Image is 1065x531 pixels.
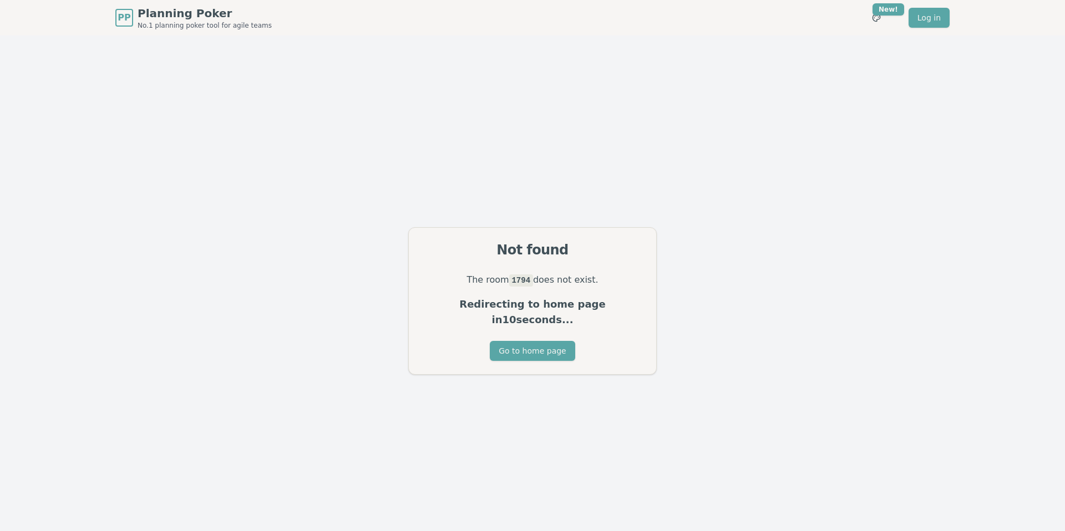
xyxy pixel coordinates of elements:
[422,297,643,328] p: Redirecting to home page in 10 seconds...
[138,6,272,21] span: Planning Poker
[422,241,643,259] div: Not found
[873,3,904,16] div: New!
[909,8,950,28] a: Log in
[490,341,575,361] button: Go to home page
[866,8,886,28] button: New!
[138,21,272,30] span: No.1 planning poker tool for agile teams
[422,272,643,288] p: The room does not exist.
[115,6,272,30] a: PPPlanning PokerNo.1 planning poker tool for agile teams
[118,11,130,24] span: PP
[509,274,533,287] code: 1794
